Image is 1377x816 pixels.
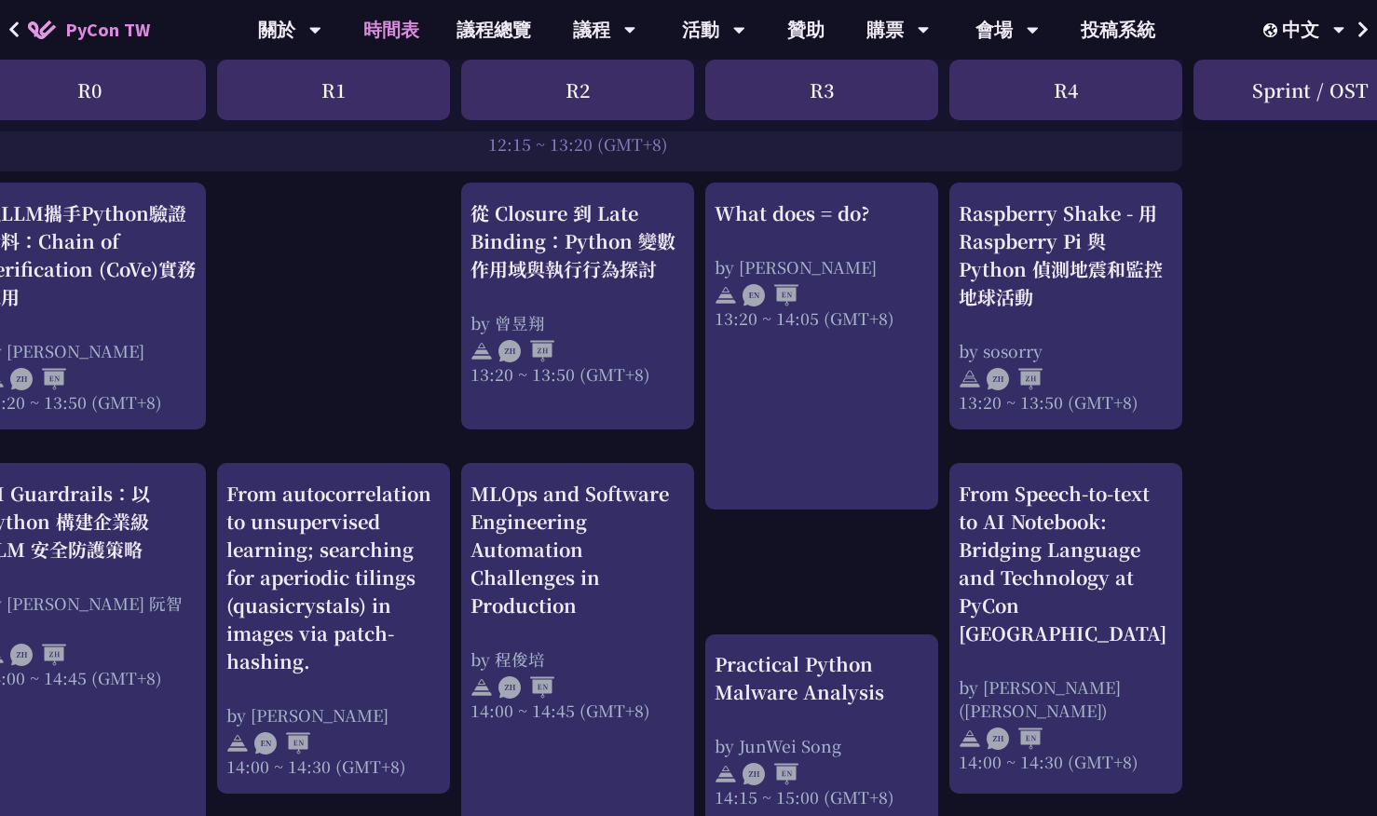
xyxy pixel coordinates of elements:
[743,763,798,785] img: ZHEN.371966e.svg
[949,60,1182,120] div: R4
[959,480,1173,778] a: From Speech-to-text to AI Notebook: Bridging Language and Technology at PyCon [GEOGRAPHIC_DATA] b...
[9,7,169,53] a: PyCon TW
[715,199,929,493] a: What does = do? by [PERSON_NAME] 13:20 ~ 14:05 (GMT+8)
[226,480,441,675] div: From autocorrelation to unsupervised learning; searching for aperiodic tilings (quasicrystals) in...
[959,199,1173,414] a: Raspberry Shake - 用 Raspberry Pi 與 Python 偵測地震和監控地球活動 by sosorry 13:20 ~ 13:50 (GMT+8)
[959,390,1173,414] div: 13:20 ~ 13:50 (GMT+8)
[715,199,929,227] div: What does = do?
[470,647,685,671] div: by 程俊培
[715,284,737,306] img: svg+xml;base64,PHN2ZyB4bWxucz0iaHR0cDovL3d3dy53My5vcmcvMjAwMC9zdmciIHdpZHRoPSIyNCIgaGVpZ2h0PSIyNC...
[987,368,1043,390] img: ZHZH.38617ef.svg
[959,675,1173,722] div: by [PERSON_NAME] ([PERSON_NAME])
[470,362,685,386] div: 13:20 ~ 13:50 (GMT+8)
[959,480,1173,647] div: From Speech-to-text to AI Notebook: Bridging Language and Technology at PyCon [GEOGRAPHIC_DATA]
[10,644,66,666] img: ZHZH.38617ef.svg
[470,480,685,811] a: MLOps and Software Engineering Automation Challenges in Production by 程俊培 14:00 ~ 14:45 (GMT+8)
[743,284,798,306] img: ENEN.5a408d1.svg
[959,750,1173,773] div: 14:00 ~ 14:30 (GMT+8)
[226,480,441,778] a: From autocorrelation to unsupervised learning; searching for aperiodic tilings (quasicrystals) in...
[254,732,310,755] img: ENEN.5a408d1.svg
[1263,23,1282,37] img: Locale Icon
[461,60,694,120] div: R2
[470,676,493,699] img: svg+xml;base64,PHN2ZyB4bWxucz0iaHR0cDovL3d3dy53My5vcmcvMjAwMC9zdmciIHdpZHRoPSIyNCIgaGVpZ2h0PSIyNC...
[65,16,150,44] span: PyCon TW
[959,339,1173,362] div: by sosorry
[959,199,1173,311] div: Raspberry Shake - 用 Raspberry Pi 與 Python 偵測地震和監控地球活動
[470,480,685,619] div: MLOps and Software Engineering Automation Challenges in Production
[28,20,56,39] img: Home icon of PyCon TW 2025
[987,728,1043,750] img: ZHEN.371966e.svg
[715,785,929,809] div: 14:15 ~ 15:00 (GMT+8)
[705,60,938,120] div: R3
[226,703,441,727] div: by [PERSON_NAME]
[498,676,554,699] img: ZHEN.371966e.svg
[959,728,981,750] img: svg+xml;base64,PHN2ZyB4bWxucz0iaHR0cDovL3d3dy53My5vcmcvMjAwMC9zdmciIHdpZHRoPSIyNCIgaGVpZ2h0PSIyNC...
[470,340,493,362] img: svg+xml;base64,PHN2ZyB4bWxucz0iaHR0cDovL3d3dy53My5vcmcvMjAwMC9zdmciIHdpZHRoPSIyNCIgaGVpZ2h0PSIyNC...
[715,734,929,757] div: by JunWei Song
[217,60,450,120] div: R1
[498,340,554,362] img: ZHZH.38617ef.svg
[470,699,685,722] div: 14:00 ~ 14:45 (GMT+8)
[470,199,685,414] a: 從 Closure 到 Late Binding：Python 變數作用域與執行行為探討 by 曾昱翔 13:20 ~ 13:50 (GMT+8)
[715,650,929,706] div: Practical Python Malware Analysis
[715,306,929,330] div: 13:20 ~ 14:05 (GMT+8)
[715,763,737,785] img: svg+xml;base64,PHN2ZyB4bWxucz0iaHR0cDovL3d3dy53My5vcmcvMjAwMC9zdmciIHdpZHRoPSIyNCIgaGVpZ2h0PSIyNC...
[470,199,685,283] div: 從 Closure 到 Late Binding：Python 變數作用域與執行行為探討
[959,368,981,390] img: svg+xml;base64,PHN2ZyB4bWxucz0iaHR0cDovL3d3dy53My5vcmcvMjAwMC9zdmciIHdpZHRoPSIyNCIgaGVpZ2h0PSIyNC...
[470,311,685,334] div: by 曾昱翔
[226,755,441,778] div: 14:00 ~ 14:30 (GMT+8)
[715,255,929,279] div: by [PERSON_NAME]
[10,368,66,390] img: ZHEN.371966e.svg
[226,732,249,755] img: svg+xml;base64,PHN2ZyB4bWxucz0iaHR0cDovL3d3dy53My5vcmcvMjAwMC9zdmciIHdpZHRoPSIyNCIgaGVpZ2h0PSIyNC...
